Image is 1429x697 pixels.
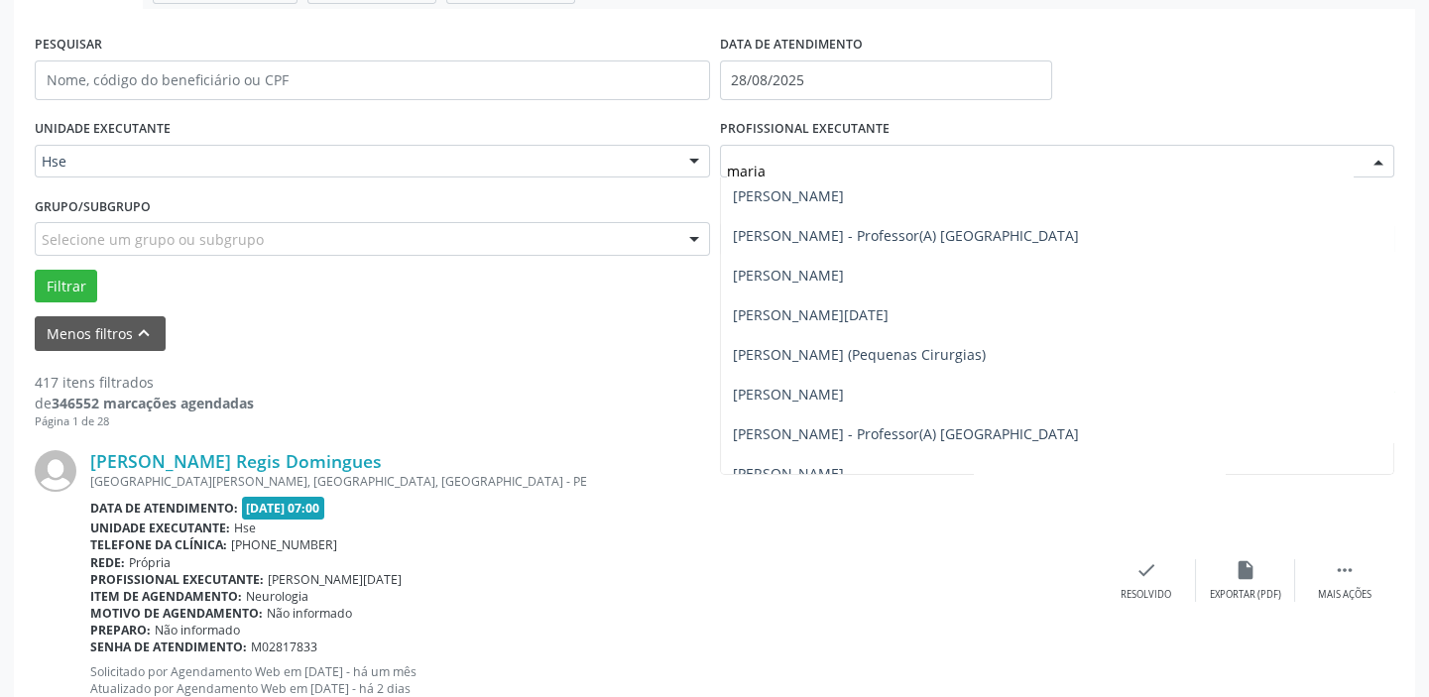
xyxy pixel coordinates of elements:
label: DATA DE ATENDIMENTO [720,30,863,60]
label: Grupo/Subgrupo [35,191,151,222]
div: [GEOGRAPHIC_DATA][PERSON_NAME], [GEOGRAPHIC_DATA], [GEOGRAPHIC_DATA] - PE [90,473,1097,490]
span: [PHONE_NUMBER] [231,536,337,553]
b: Telefone da clínica: [90,536,227,553]
span: [PERSON_NAME] (Pequenas Cirurgias) [733,345,986,364]
div: de [35,393,254,413]
strong: 346552 marcações agendadas [52,394,254,412]
div: Exportar (PDF) [1210,588,1281,602]
b: Data de atendimento: [90,500,238,517]
span: Própria [129,554,171,571]
span: [PERSON_NAME] [733,266,844,285]
p: Solicitado por Agendamento Web em [DATE] - há um mês Atualizado por Agendamento Web em [DATE] - h... [90,663,1097,697]
label: UNIDADE EXECUTANTE [35,114,171,145]
b: Unidade executante: [90,520,230,536]
span: M02817833 [251,639,317,655]
div: 417 itens filtrados [35,372,254,393]
span: Hse [42,152,669,172]
button: Menos filtroskeyboard_arrow_up [35,316,166,351]
div: Resolvido [1121,588,1171,602]
div: Mais ações [1318,588,1371,602]
span: Não informado [267,605,352,622]
button: Filtrar [35,270,97,303]
input: Nome, código do beneficiário ou CPF [35,60,710,100]
span: [PERSON_NAME] [733,385,844,404]
span: Não informado [155,622,240,639]
span: [PERSON_NAME][DATE] [268,571,402,588]
b: Senha de atendimento: [90,639,247,655]
img: img [35,450,76,492]
input: Selecione um profissional [727,152,1355,191]
i:  [1334,559,1356,581]
i: check [1135,559,1157,581]
span: Selecione um grupo ou subgrupo [42,229,264,250]
span: [PERSON_NAME] [733,464,844,483]
span: [DATE] 07:00 [242,497,325,520]
span: Neurologia [246,588,308,605]
b: Preparo: [90,622,151,639]
label: PESQUISAR [35,30,102,60]
a: [PERSON_NAME] Regis Domingues [90,450,382,472]
span: [PERSON_NAME] [733,186,844,205]
span: [PERSON_NAME] - Professor(A) [GEOGRAPHIC_DATA] [733,226,1079,245]
b: Motivo de agendamento: [90,605,263,622]
b: Profissional executante: [90,571,264,588]
span: Hse [234,520,256,536]
div: Página 1 de 28 [35,413,254,430]
span: [PERSON_NAME] - Professor(A) [GEOGRAPHIC_DATA] [733,424,1079,443]
label: PROFISSIONAL EXECUTANTE [720,114,890,145]
b: Rede: [90,554,125,571]
i: insert_drive_file [1235,559,1256,581]
i: keyboard_arrow_up [133,322,155,344]
span: [PERSON_NAME][DATE] [733,305,889,324]
b: Item de agendamento: [90,588,242,605]
input: Selecione um intervalo [720,60,1052,100]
